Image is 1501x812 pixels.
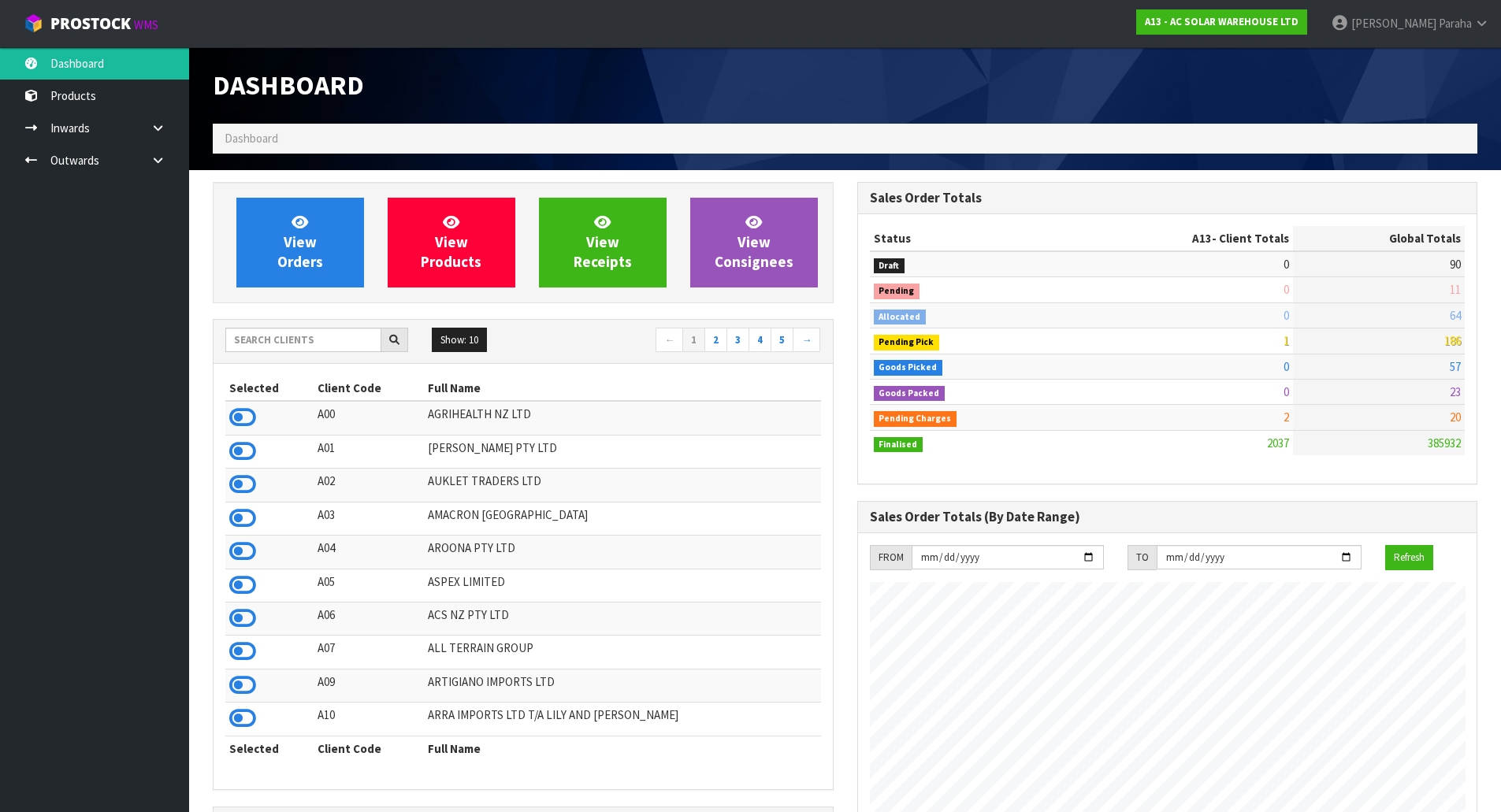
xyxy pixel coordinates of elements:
span: Pending Charges [874,411,957,427]
td: A07 [314,636,424,669]
span: 2 [1284,410,1289,425]
input: Search clients [225,328,381,352]
td: A00 [314,401,424,435]
a: A13 - AC SOLAR WAREHOUSE LTD [1136,9,1307,35]
button: Refresh [1385,545,1433,570]
small: WMS [134,17,158,32]
span: Goods Picked [874,360,943,376]
a: ViewOrders [236,198,364,287]
th: Selected [225,736,314,761]
a: → [793,328,820,353]
td: A10 [314,703,424,736]
th: Client Code [314,736,424,761]
img: cube-alt.png [24,13,43,33]
th: Full Name [424,736,821,761]
td: AUKLET TRADERS LTD [424,469,821,502]
th: Client Code [314,376,424,401]
span: View Receipts [574,213,632,272]
span: 1 [1284,333,1289,348]
td: ACS NZ PTY LTD [424,602,821,635]
td: A05 [314,569,424,602]
th: Full Name [424,376,821,401]
strong: A13 - AC SOLAR WAREHOUSE LTD [1145,15,1299,28]
span: View Consignees [715,213,793,272]
td: ASPEX LIMITED [424,569,821,602]
a: ViewReceipts [539,198,667,287]
th: Status [870,226,1067,251]
a: 5 [771,328,793,353]
span: Draft [874,258,905,274]
td: ALL TERRAIN GROUP [424,636,821,669]
th: Global Totals [1293,226,1465,251]
div: TO [1128,545,1157,570]
a: 4 [749,328,771,353]
span: 11 [1450,282,1461,297]
a: ← [656,328,683,353]
span: Dashboard [213,69,364,102]
td: AGRIHEALTH NZ LTD [424,401,821,435]
a: 3 [726,328,749,353]
a: ViewConsignees [690,198,818,287]
div: FROM [870,545,912,570]
a: ViewProducts [388,198,515,287]
span: 0 [1284,384,1289,399]
span: A13 [1192,231,1212,246]
span: 23 [1450,384,1461,399]
td: A09 [314,669,424,702]
span: 57 [1450,359,1461,374]
span: [PERSON_NAME] [1351,16,1436,31]
td: ARRA IMPORTS LTD T/A LILY AND [PERSON_NAME] [424,703,821,736]
a: 2 [704,328,727,353]
td: [PERSON_NAME] PTY LTD [424,435,821,468]
span: Finalised [874,437,923,453]
h3: Sales Order Totals (By Date Range) [870,510,1466,525]
span: Allocated [874,310,927,325]
th: - Client Totals [1066,226,1293,251]
span: Pending Pick [874,335,940,350]
span: 0 [1284,282,1289,297]
a: 1 [682,328,705,353]
nav: Page navigation [535,328,821,355]
th: Selected [225,376,314,401]
td: A06 [314,602,424,635]
td: A02 [314,469,424,502]
span: 0 [1284,359,1289,374]
span: View Products [421,213,481,272]
span: Dashboard [225,131,278,146]
span: View Orders [277,213,323,272]
td: AMACRON [GEOGRAPHIC_DATA] [424,502,821,535]
span: 186 [1444,333,1461,348]
span: Pending [874,284,920,299]
span: 0 [1284,257,1289,272]
span: 64 [1450,308,1461,323]
button: Show: 10 [432,328,487,353]
span: 0 [1284,308,1289,323]
td: ARTIGIANO IMPORTS LTD [424,669,821,702]
span: 90 [1450,257,1461,272]
td: A01 [314,435,424,468]
span: Paraha [1439,16,1472,31]
td: A03 [314,502,424,535]
span: Goods Packed [874,386,946,402]
span: 20 [1450,410,1461,425]
h3: Sales Order Totals [870,191,1466,206]
td: AROONA PTY LTD [424,536,821,569]
td: A04 [314,536,424,569]
span: 385932 [1428,436,1461,450]
span: ProStock [50,13,131,34]
span: 2037 [1267,436,1289,450]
